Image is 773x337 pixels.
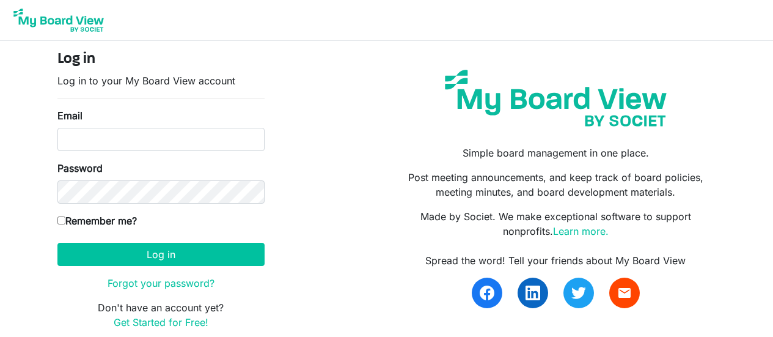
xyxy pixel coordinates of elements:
[57,243,265,266] button: Log in
[526,286,540,300] img: linkedin.svg
[436,61,676,136] img: my-board-view-societ.svg
[395,146,716,160] p: Simple board management in one place.
[57,300,265,330] p: Don't have an account yet?
[395,170,716,199] p: Post meeting announcements, and keep track of board policies, meeting minutes, and board developm...
[553,225,609,237] a: Learn more.
[57,108,82,123] label: Email
[57,73,265,88] p: Log in to your My Board View account
[10,5,108,35] img: My Board View Logo
[57,217,65,224] input: Remember me?
[57,161,103,176] label: Password
[395,253,716,268] div: Spread the word! Tell your friends about My Board View
[57,51,265,69] h4: Log in
[571,286,586,300] img: twitter.svg
[609,278,640,308] a: email
[617,286,632,300] span: email
[480,286,494,300] img: facebook.svg
[108,277,214,289] a: Forgot your password?
[114,316,208,328] a: Get Started for Free!
[57,213,137,228] label: Remember me?
[395,209,716,239] p: Made by Societ. We make exceptional software to support nonprofits.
